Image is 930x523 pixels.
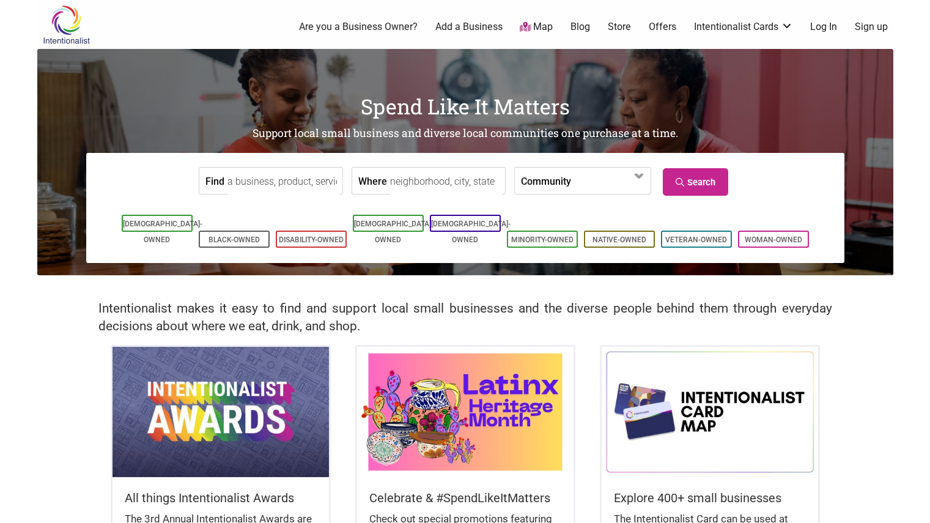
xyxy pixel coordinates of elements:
a: Sign up [855,20,888,34]
a: Offers [649,20,676,34]
img: Intentionalist Card Map [602,347,818,477]
label: Community [521,168,571,194]
a: Map [520,20,553,34]
h2: Support local small business and diverse local communities one purchase at a time. [37,126,893,141]
input: neighborhood, city, state [390,168,502,195]
label: Find [205,168,224,194]
a: [DEMOGRAPHIC_DATA]-Owned [354,220,434,244]
a: Black-Owned [209,236,260,244]
img: Intentionalist [37,5,95,45]
a: Native-Owned [592,236,646,244]
a: Blog [570,20,590,34]
a: Woman-Owned [745,236,802,244]
a: Minority-Owned [511,236,574,244]
a: Store [608,20,631,34]
a: Veteran-Owned [665,236,727,244]
h5: Celebrate & #SpendLikeItMatters [369,489,561,506]
h5: All things Intentionalist Awards [125,489,317,506]
h5: Explore 400+ small businesses [614,489,806,506]
h1: Spend Like It Matters [37,92,893,121]
a: Disability-Owned [279,236,344,244]
a: Log In [810,20,837,34]
a: [DEMOGRAPHIC_DATA]-Owned [431,220,511,244]
a: Intentionalist Cards [694,20,793,34]
a: Search [663,168,728,196]
h2: Intentionalist makes it easy to find and support local small businesses and the diverse people be... [98,300,832,335]
img: Latinx / Hispanic Heritage Month [357,347,574,477]
a: Add a Business [435,20,503,34]
a: Are you a Business Owner? [299,20,418,34]
label: Where [358,168,387,194]
a: [DEMOGRAPHIC_DATA]-Owned [123,220,202,244]
input: a business, product, service [227,168,339,195]
img: Intentionalist Awards [113,347,329,477]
